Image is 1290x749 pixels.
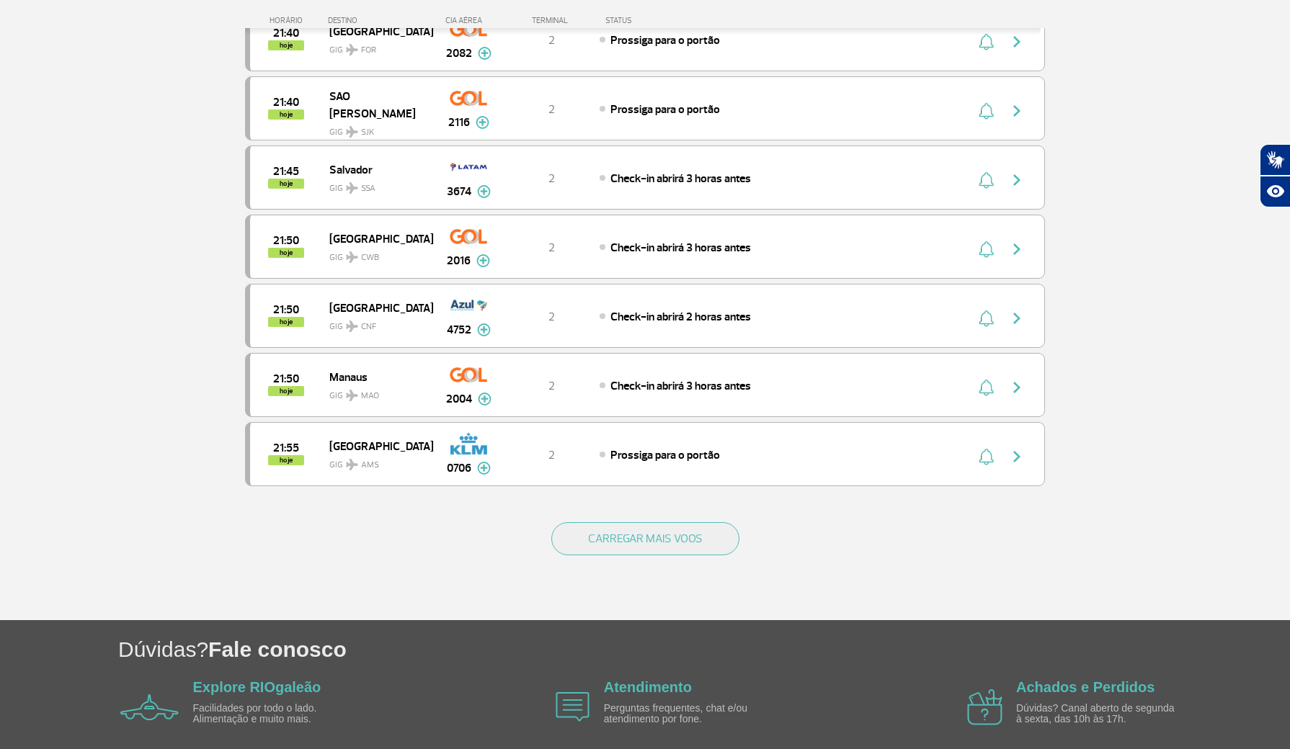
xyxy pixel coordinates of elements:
[329,229,422,248] span: [GEOGRAPHIC_DATA]
[361,390,379,403] span: MAO
[548,102,555,117] span: 2
[329,367,422,386] span: Manaus
[548,171,555,186] span: 2
[1008,102,1026,120] img: seta-direita-painel-voo.svg
[268,40,304,50] span: hoje
[273,166,299,176] span: 2025-09-26 21:45:00
[447,321,471,338] span: 4752
[604,679,692,695] a: Atendimento
[1016,679,1155,695] a: Achados e Perdidos
[446,45,472,62] span: 2082
[329,451,422,472] span: GIG
[346,459,358,470] img: destiny_airplane.svg
[361,320,376,333] span: CNF
[610,102,720,117] span: Prossiga para o portão
[1008,241,1026,258] img: seta-direita-painel-voo.svg
[476,254,490,267] img: mais-info-painel-voo.svg
[1008,448,1026,465] img: seta-direita-painel-voo.svg
[1260,144,1290,176] button: Abrir tradutor de língua de sinais.
[979,171,994,189] img: sino-painel-voo.svg
[193,703,359,725] p: Facilidades por todo o lado. Alimentação e muito mais.
[979,379,994,396] img: sino-painel-voo.svg
[329,160,422,179] span: Salvador
[329,382,422,403] span: GIG
[478,393,491,405] img: mais-info-painel-voo.svg
[329,86,422,122] span: SAO [PERSON_NAME]
[346,126,358,138] img: destiny_airplane.svg
[273,443,299,453] span: 2025-09-26 21:55:00
[118,634,1290,664] h1: Dúvidas?
[979,241,994,258] img: sino-painel-voo.svg
[361,251,379,264] span: CWB
[1008,171,1026,189] img: seta-direita-painel-voo.svg
[446,390,472,408] span: 2004
[477,462,491,475] img: mais-info-painel-voo.svg
[346,320,358,332] img: destiny_airplane.svg
[1260,144,1290,207] div: Plugin de acessibilidade da Hand Talk.
[610,379,751,393] span: Check-in abrirá 3 horas antes
[268,455,304,465] span: hoje
[329,298,422,317] span: [GEOGRAPHIC_DATA]
[1008,379,1026,396] img: seta-direita-painel-voo.svg
[610,448,720,462] span: Prossiga para o portão
[346,44,358,55] img: destiny_airplane.svg
[1260,176,1290,207] button: Abrir recursos assistivos.
[329,243,422,264] span: GIG
[273,374,299,384] span: 2025-09-26 21:50:00
[477,323,491,336] img: mais-info-painel-voo.svg
[346,251,358,263] img: destiny_airplane.svg
[249,16,328,25] div: HORÁRIO
[346,182,358,194] img: destiny_airplane.svg
[447,252,471,269] span: 2016
[548,379,555,393] span: 2
[610,33,720,48] span: Prossiga para o portão
[979,310,994,327] img: sino-painel-voo.svg
[361,459,379,472] span: AMS
[979,33,994,50] img: sino-painel-voo.svg
[361,126,374,139] span: SJK
[1016,703,1182,725] p: Dúvidas? Canal aberto de segunda à sexta, das 10h às 17h.
[268,248,304,258] span: hoje
[504,16,598,25] div: TERMINAL
[610,241,751,255] span: Check-in abrirá 3 horas antes
[268,386,304,396] span: hoje
[1008,310,1026,327] img: seta-direita-painel-voo.svg
[268,109,304,120] span: hoje
[273,236,299,246] span: 2025-09-26 21:50:00
[273,97,299,107] span: 2025-09-26 21:40:00
[268,317,304,327] span: hoje
[979,102,994,120] img: sino-painel-voo.svg
[328,16,433,25] div: DESTINO
[273,305,299,315] span: 2025-09-26 21:50:00
[361,44,376,57] span: FOR
[447,459,471,477] span: 0706
[1008,33,1026,50] img: seta-direita-painel-voo.svg
[556,692,590,722] img: airplane icon
[548,310,555,324] span: 2
[193,679,321,695] a: Explore RIOgaleão
[478,47,491,60] img: mais-info-painel-voo.svg
[979,448,994,465] img: sino-painel-voo.svg
[432,16,504,25] div: CIA AÉREA
[447,183,471,200] span: 3674
[329,313,422,333] span: GIG
[329,36,422,57] span: GIG
[548,33,555,48] span: 2
[329,174,422,195] span: GIG
[548,241,555,255] span: 2
[120,694,179,720] img: airplane icon
[273,28,299,38] span: 2025-09-26 21:40:00
[598,16,716,25] div: STATUS
[476,116,489,129] img: mais-info-painel-voo.svg
[477,185,491,198] img: mais-info-painel-voo.svg
[610,310,751,324] span: Check-in abrirá 2 horas antes
[346,390,358,401] img: destiny_airplane.svg
[208,637,347,661] span: Fale conosco
[604,703,770,725] p: Perguntas frequentes, chat e/ou atendimento por fone.
[548,448,555,462] span: 2
[610,171,751,186] span: Check-in abrirá 3 horas antes
[551,522,739,555] button: CARREGAR MAIS VOOS
[361,182,375,195] span: SSA
[967,689,1002,725] img: airplane icon
[448,114,470,131] span: 2116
